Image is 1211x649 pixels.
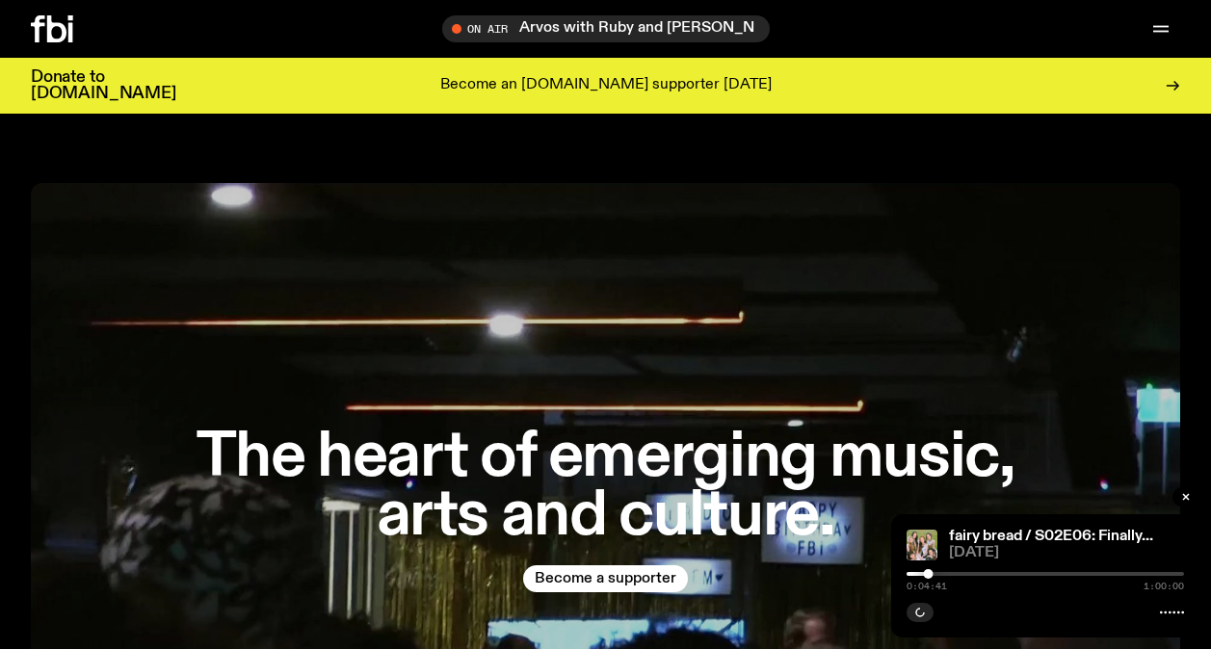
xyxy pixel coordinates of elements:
h3: Donate to [DOMAIN_NAME] [31,69,176,102]
button: On AirArvos with Ruby and [PERSON_NAME] [442,15,770,42]
p: Become an [DOMAIN_NAME] supporter [DATE] [440,77,772,94]
button: Become a supporter [523,565,688,592]
img: A picture of six girls (the members of girl group PURPLE KISS) sitting on grass. Jim's face has b... [907,530,937,560]
a: fairy bread / S02E06: Finally... [949,529,1153,544]
span: [DATE] [949,546,1184,560]
span: 0:04:41 [907,582,947,591]
span: 1:00:00 [1144,582,1184,591]
h1: The heart of emerging music, arts and culture. [174,428,1038,546]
